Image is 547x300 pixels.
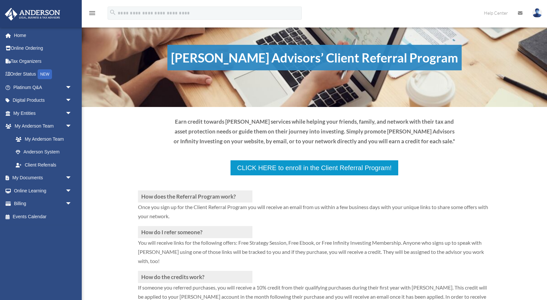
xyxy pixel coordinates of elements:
[9,146,82,159] a: Anderson System
[88,11,96,17] a: menu
[5,42,82,55] a: Online Ordering
[5,68,82,81] a: Order StatusNEW
[65,171,78,185] span: arrow_drop_down
[138,203,491,226] p: Once you sign up for the Client Referral Program you will receive an email from us within a few b...
[5,107,82,120] a: My Entitiesarrow_drop_down
[9,132,82,146] a: My Anderson Team
[88,9,96,17] i: menu
[65,184,78,198] span: arrow_drop_down
[38,69,52,79] div: NEW
[5,184,82,197] a: Online Learningarrow_drop_down
[138,226,252,238] h3: How do I refer someone?
[65,120,78,133] span: arrow_drop_down
[65,197,78,211] span: arrow_drop_down
[65,81,78,94] span: arrow_drop_down
[5,94,82,107] a: Digital Productsarrow_drop_down
[138,238,491,271] p: You will receive links for the following offers: Free Strategy Session, Free Ebook, or Free Infin...
[5,120,82,133] a: My Anderson Teamarrow_drop_down
[230,160,399,176] a: CLICK HERE to enroll in the Client Referral Program!
[5,210,82,223] a: Events Calendar
[65,107,78,120] span: arrow_drop_down
[5,171,82,185] a: My Documentsarrow_drop_down
[109,9,116,16] i: search
[5,55,82,68] a: Tax Organizers
[167,45,462,70] h1: [PERSON_NAME] Advisors’ Client Referral Program
[5,81,82,94] a: Platinum Q&Aarrow_drop_down
[3,8,62,21] img: Anderson Advisors Platinum Portal
[532,8,542,18] img: User Pic
[9,158,78,171] a: Client Referrals
[65,94,78,107] span: arrow_drop_down
[138,271,252,283] h3: How do the credits work?
[138,190,252,203] h3: How does the Referral Program work?
[173,117,456,146] p: Earn credit towards [PERSON_NAME] services while helping your friends, family, and network with t...
[5,29,82,42] a: Home
[5,197,82,210] a: Billingarrow_drop_down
